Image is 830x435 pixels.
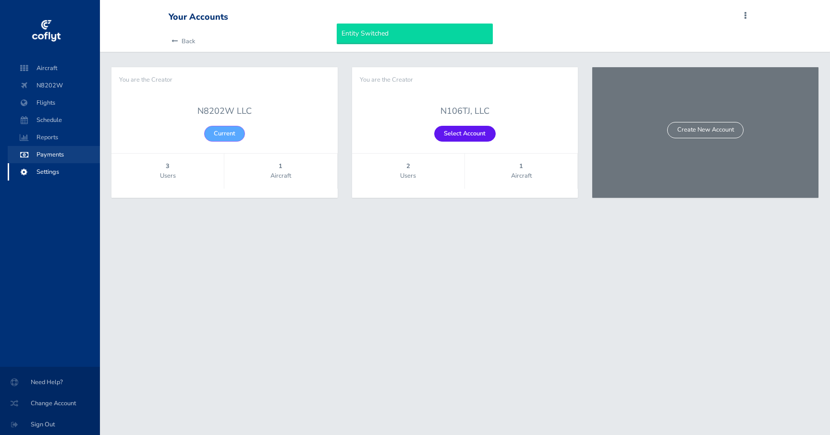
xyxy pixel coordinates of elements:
[111,154,224,189] a: 3 Users
[224,171,337,181] span: Aircraft
[30,17,62,46] img: coflyt logo
[17,77,90,94] span: N8202W
[434,126,495,142] a: Select Account
[465,171,577,181] span: Aircraft
[360,75,413,85] span: You are the Creator
[224,161,337,171] strong: 1
[667,122,743,138] a: Create New Account
[352,154,464,189] a: 2 Users
[364,104,567,118] a: N106TJ, LLC
[17,146,90,163] span: Payments
[12,374,88,391] span: Need Help?
[17,60,90,77] span: Aircraft
[12,416,88,433] span: Sign Out
[12,395,88,412] span: Change Account
[169,12,228,23] div: Your Accounts
[123,104,326,118] a: N8202W LLC
[17,163,90,181] span: Settings
[17,111,90,129] span: Schedule
[465,161,577,171] strong: 1
[224,154,337,189] a: 1 Aircraft
[352,171,464,181] span: Users
[337,24,493,44] div: Entity Switched
[169,31,195,52] a: Back
[17,129,90,146] span: Reports
[111,161,224,171] strong: 3
[119,75,172,85] span: You are the Creator
[111,171,224,181] span: Users
[17,94,90,111] span: Flights
[465,154,577,189] a: 1 Aircraft
[352,161,464,171] strong: 2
